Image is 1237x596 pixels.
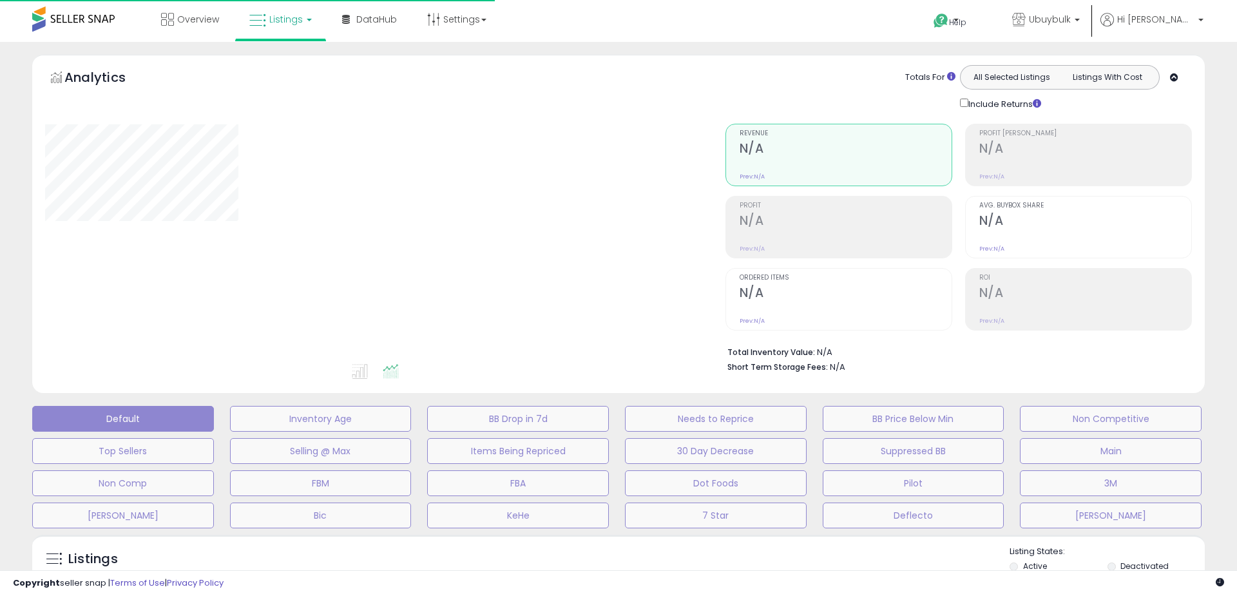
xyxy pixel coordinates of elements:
[979,213,1191,231] h2: N/A
[979,202,1191,209] span: Avg. Buybox Share
[979,274,1191,282] span: ROI
[230,503,412,528] button: Bic
[979,317,1004,325] small: Prev: N/A
[1100,13,1203,42] a: Hi [PERSON_NAME]
[830,361,845,373] span: N/A
[740,285,952,303] h2: N/A
[13,577,60,589] strong: Copyright
[427,470,609,496] button: FBA
[230,470,412,496] button: FBM
[1117,13,1194,26] span: Hi [PERSON_NAME]
[32,438,214,464] button: Top Sellers
[933,13,949,29] i: Get Help
[625,438,807,464] button: 30 Day Decrease
[1059,69,1155,86] button: Listings With Cost
[269,13,303,26] span: Listings
[1020,470,1202,496] button: 3M
[1020,406,1202,432] button: Non Competitive
[727,361,828,372] b: Short Term Storage Fees:
[964,69,1060,86] button: All Selected Listings
[949,17,966,28] span: Help
[740,213,952,231] h2: N/A
[823,438,1004,464] button: Suppressed BB
[427,438,609,464] button: Items Being Repriced
[740,245,765,253] small: Prev: N/A
[979,130,1191,137] span: Profit [PERSON_NAME]
[740,202,952,209] span: Profit
[823,470,1004,496] button: Pilot
[740,173,765,180] small: Prev: N/A
[979,285,1191,303] h2: N/A
[923,3,992,42] a: Help
[727,347,815,358] b: Total Inventory Value:
[625,503,807,528] button: 7 Star
[740,274,952,282] span: Ordered Items
[230,406,412,432] button: Inventory Age
[177,13,219,26] span: Overview
[625,470,807,496] button: Dot Foods
[727,343,1182,359] li: N/A
[740,317,765,325] small: Prev: N/A
[427,406,609,432] button: BB Drop in 7d
[230,438,412,464] button: Selling @ Max
[905,72,955,84] div: Totals For
[823,503,1004,528] button: Deflecto
[979,141,1191,159] h2: N/A
[1020,503,1202,528] button: [PERSON_NAME]
[979,245,1004,253] small: Prev: N/A
[356,13,397,26] span: DataHub
[740,141,952,159] h2: N/A
[32,470,214,496] button: Non Comp
[32,406,214,432] button: Default
[823,406,1004,432] button: BB Price Below Min
[1020,438,1202,464] button: Main
[64,68,151,90] h5: Analytics
[950,96,1057,111] div: Include Returns
[427,503,609,528] button: KeHe
[13,577,224,590] div: seller snap | |
[32,503,214,528] button: [PERSON_NAME]
[979,173,1004,180] small: Prev: N/A
[1029,13,1071,26] span: Ubuybulk
[740,130,952,137] span: Revenue
[625,406,807,432] button: Needs to Reprice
